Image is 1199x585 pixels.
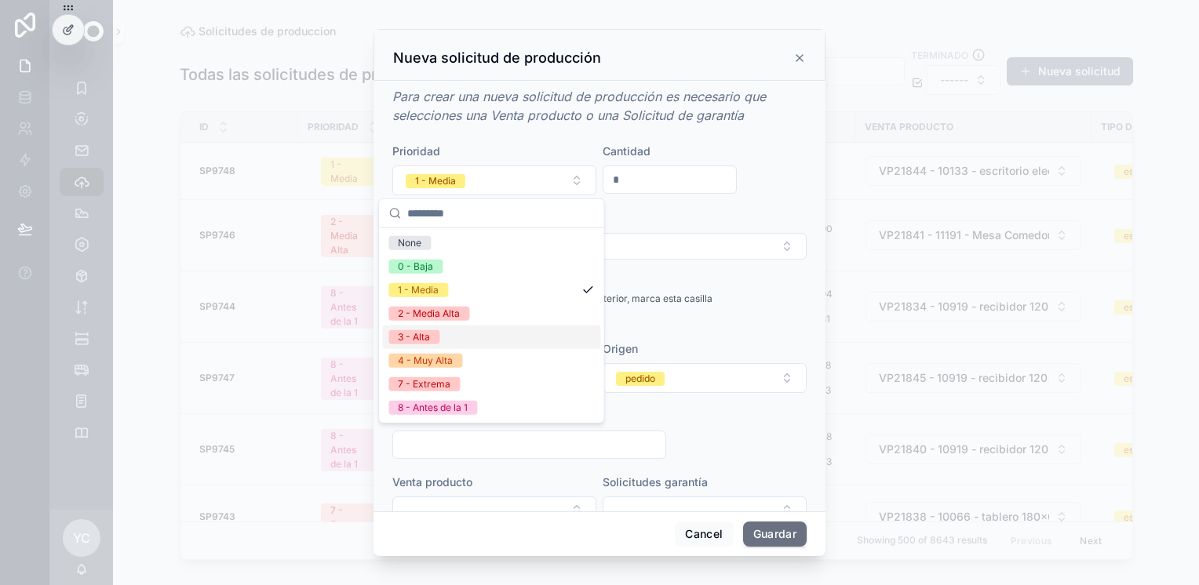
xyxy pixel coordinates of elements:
button: Select Button [392,496,596,523]
h3: Nueva solicitud de producción [393,49,601,67]
div: 3 - Alta [398,330,430,344]
div: 2 - Media Alta [398,307,460,321]
div: 1 - Media [398,283,439,297]
span: Cantidad [603,144,651,158]
button: Select Button [603,363,807,393]
span: Venta producto [392,475,472,489]
em: Para crear una nueva solicitud de producción es necesario que selecciones una Venta producto o un... [392,89,766,123]
div: 4 - Muy Alta [398,354,453,368]
div: 7 - Extrema [398,377,450,391]
div: pedido [625,372,655,386]
span: Origen [603,342,638,355]
div: 8 - Antes de la 1 [398,401,468,415]
span: Solicitudes garantía [603,475,708,489]
span: Prioridad [392,144,440,158]
div: 1 - Media [415,174,456,188]
button: Guardar [743,521,807,547]
button: Select Button [392,165,596,195]
button: Cancel [675,521,733,547]
button: Select Button [603,496,807,523]
div: Suggestions [379,228,603,423]
div: 0 - Baja [398,260,433,274]
div: None [398,236,421,250]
